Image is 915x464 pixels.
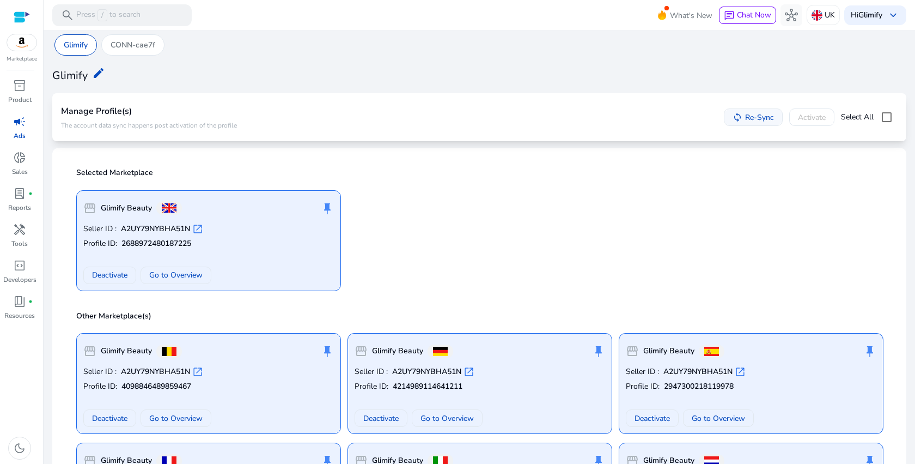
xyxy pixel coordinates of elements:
b: Glimify [858,10,882,20]
span: storefront [83,345,96,358]
span: fiber_manual_record [28,299,33,304]
span: code_blocks [13,259,26,272]
span: Go to Overview [149,269,203,281]
p: Developers [3,275,36,285]
span: Profile ID: [626,381,660,392]
b: Glimify Beauty [372,346,423,357]
b: A2UY79NYBHA51N [121,366,190,377]
p: Press to search [76,9,141,21]
button: Deactivate [355,409,407,427]
span: donut_small [13,151,26,164]
b: 2947300218119978 [664,381,734,392]
span: / [97,9,107,21]
p: Resources [4,311,35,321]
p: Marketplace [7,55,37,63]
span: Seller ID : [626,366,659,377]
span: storefront [626,345,639,358]
p: Hi [851,11,882,19]
mat-icon: sync [733,112,742,122]
span: Deactivate [635,413,670,424]
span: Chat Now [737,10,771,20]
span: Seller ID : [83,366,117,377]
b: A2UY79NYBHA51N [121,224,190,234]
span: inventory_2 [13,79,26,92]
span: Select All [841,112,874,123]
button: Deactivate [626,409,679,427]
span: chat [724,10,735,21]
span: Profile ID: [83,238,117,249]
p: The account data sync happens post activation of the profile [61,121,237,130]
span: storefront [355,345,368,358]
span: Profile ID: [83,381,117,392]
p: Tools [11,239,28,249]
span: open_in_new [463,366,474,377]
p: Glimify [64,39,88,51]
span: keyboard_arrow_down [887,9,900,22]
mat-icon: edit [92,67,105,80]
img: uk.svg [812,10,822,21]
span: Go to Overview [420,413,474,424]
span: search [61,9,74,22]
b: A2UY79NYBHA51N [663,366,733,377]
b: A2UY79NYBHA51N [392,366,461,377]
b: Glimify Beauty [101,346,152,357]
button: Go to Overview [412,409,483,427]
button: chatChat Now [719,7,776,24]
button: hub [780,4,802,26]
span: open_in_new [735,366,746,377]
button: Deactivate [83,267,136,284]
p: Sales [12,167,28,177]
span: storefront [83,202,96,215]
span: lab_profile [13,187,26,200]
span: book_4 [13,295,26,308]
p: CONN-cae7f [111,39,155,51]
span: open_in_new [192,224,203,234]
b: Glimify Beauty [101,203,152,214]
h3: Glimify [52,69,88,82]
b: 2688972480187225 [121,238,191,249]
button: Go to Overview [141,267,211,284]
span: Deactivate [92,269,127,281]
img: amazon.svg [7,34,36,51]
b: Glimify Beauty [643,346,694,357]
p: Other Marketplace(s) [76,311,889,322]
span: dark_mode [13,442,26,455]
span: handyman [13,223,26,236]
button: Re-Sync [724,109,783,126]
span: Re-Sync [745,112,774,123]
span: Seller ID : [355,366,388,377]
span: What's New [670,6,712,25]
button: Go to Overview [683,409,754,427]
h4: Manage Profile(s) [61,106,237,117]
span: Deactivate [363,413,399,424]
b: 4098846489859467 [121,381,191,392]
p: Ads [14,131,26,141]
span: Profile ID: [355,381,388,392]
b: 4214989114641211 [393,381,462,392]
span: Seller ID : [83,224,117,234]
button: Deactivate [83,409,136,427]
p: Reports [8,203,31,213]
p: Selected Marketplace [76,167,889,178]
span: open_in_new [192,366,203,377]
button: Go to Overview [141,409,211,427]
span: Go to Overview [149,413,203,424]
span: Deactivate [92,413,127,424]
p: Product [8,95,32,105]
span: campaign [13,115,26,128]
span: fiber_manual_record [28,191,33,196]
span: Go to Overview [692,413,745,424]
span: hub [785,9,798,22]
p: UK [825,5,835,25]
